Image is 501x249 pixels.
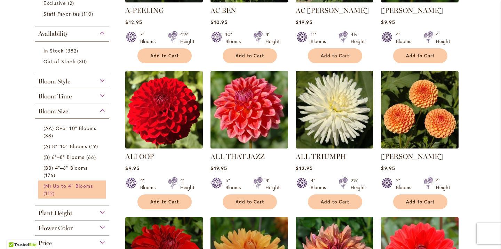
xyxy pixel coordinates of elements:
span: $12.95 [125,19,142,25]
span: Add to Cart [321,199,349,205]
span: Staff Favorites [43,10,80,17]
div: 10" Blooms [225,31,245,45]
button: Add to Cart [137,48,192,63]
button: Add to Cart [393,194,447,209]
div: 4" Blooms [140,177,160,191]
span: $9.95 [381,165,395,171]
span: 110 [82,10,95,17]
a: (M) Up to 4" Blooms 112 [43,182,102,197]
div: 4½' Height [351,31,365,45]
div: 2½' Height [351,177,365,191]
span: $9.95 [125,165,139,171]
span: $9.95 [381,19,395,25]
a: (B) 6"–8" Blooms 66 [43,153,102,161]
a: AMBER QUEEN [381,143,459,150]
a: Out of Stock 30 [43,58,102,65]
a: A-PEELING [125,6,164,15]
div: 2" Blooms [396,177,415,191]
span: 382 [65,47,80,54]
span: 19 [89,143,100,150]
span: 112 [43,190,56,197]
span: (BB) 4"–6" Blooms [43,164,88,171]
img: ALI OOP [125,71,203,148]
span: Out of Stock [43,58,75,65]
a: Staff Favorites [43,10,102,17]
span: (AA) Over 10" Blooms [43,125,96,131]
span: Add to Cart [150,199,179,205]
a: AC BEN [210,6,236,15]
div: 7" Blooms [140,31,160,45]
div: 4' Height [436,31,450,45]
a: (A) 8"–10" Blooms 19 [43,143,102,150]
span: Add to Cart [150,53,179,59]
span: (M) Up to 4" Blooms [43,183,93,189]
button: Add to Cart [308,48,362,63]
span: Add to Cart [236,199,264,205]
div: 4' Height [265,31,280,45]
a: ALL TRIUMPH [296,143,373,150]
span: Bloom Style [38,78,70,85]
span: Add to Cart [406,199,435,205]
span: Add to Cart [406,53,435,59]
span: Plant Height [38,209,72,217]
span: (A) 8"–10" Blooms [43,143,87,150]
a: ALL THAT JAZZ [210,143,288,150]
span: Flower Color [38,224,73,232]
button: Add to Cart [223,48,277,63]
div: 4" Blooms [311,177,330,191]
span: Add to Cart [236,53,264,59]
a: In Stock 382 [43,47,102,54]
span: Price [38,239,52,247]
a: ALL TRIUMPH [296,152,346,161]
img: AMBER QUEEN [381,71,459,148]
a: (AA) Over 10" Blooms 38 [43,124,102,139]
button: Add to Cart [308,194,362,209]
a: ALI OOP [125,152,154,161]
span: $10.95 [210,19,227,25]
a: [PERSON_NAME] [381,6,443,15]
a: [PERSON_NAME] [381,152,443,161]
span: $19.95 [296,19,312,25]
div: 4½' Height [180,31,194,45]
button: Add to Cart [223,194,277,209]
span: Availability [38,30,68,38]
a: (BB) 4"–6" Blooms 176 [43,164,102,179]
button: Add to Cart [393,48,447,63]
img: ALL THAT JAZZ [210,71,288,148]
span: In Stock [43,47,64,54]
iframe: Launch Accessibility Center [5,224,25,244]
a: ALI OOP [125,143,203,150]
span: 30 [77,58,89,65]
a: AC [PERSON_NAME] [296,6,369,15]
div: 11" Blooms [311,31,330,45]
div: 4' Height [265,177,280,191]
span: $12.95 [296,165,312,171]
span: Bloom Time [38,93,72,100]
button: Add to Cart [137,194,192,209]
span: (B) 6"–8" Blooms [43,154,85,160]
div: 5" Blooms [225,177,245,191]
span: 38 [43,132,55,139]
div: 4' Height [180,177,194,191]
span: Bloom Size [38,107,68,115]
img: ALL TRIUMPH [296,71,373,148]
div: 4" Blooms [396,31,415,45]
a: ALL THAT JAZZ [210,152,265,161]
span: 66 [86,153,98,161]
span: $19.95 [210,165,227,171]
span: 176 [43,171,57,179]
span: Add to Cart [321,53,349,59]
div: 4' Height [436,177,450,191]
